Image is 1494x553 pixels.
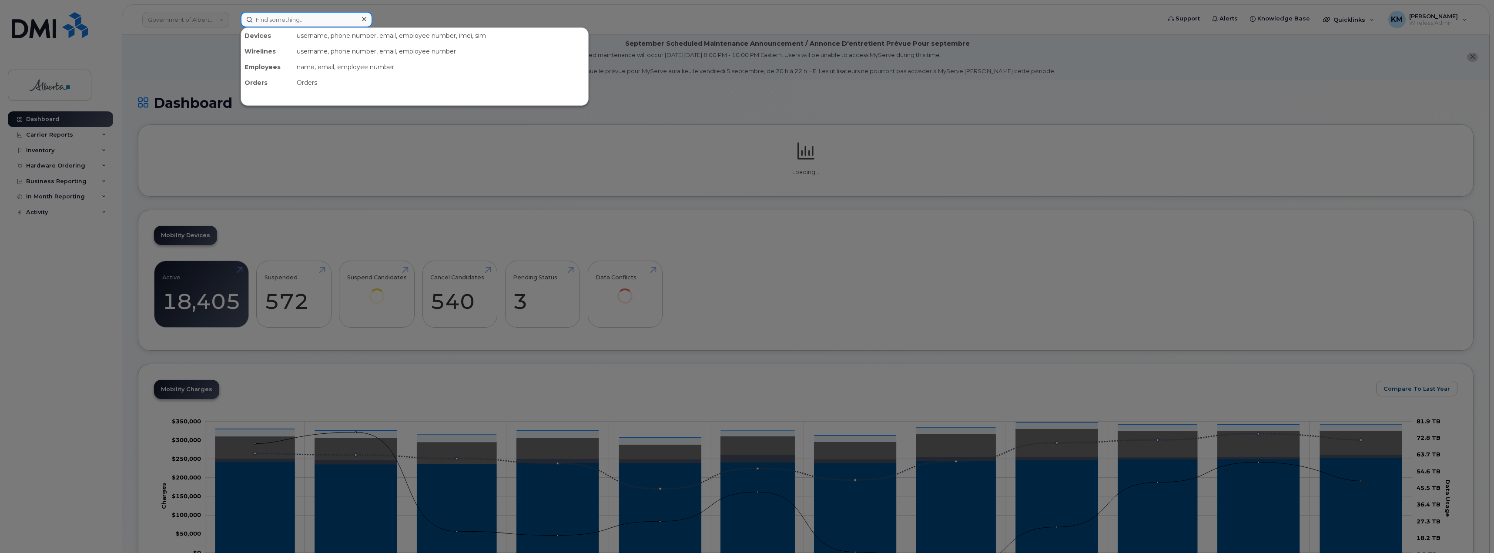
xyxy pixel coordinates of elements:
[293,44,588,59] div: username, phone number, email, employee number
[293,59,588,75] div: name, email, employee number
[241,44,293,59] div: Wirelines
[241,28,293,44] div: Devices
[293,28,588,44] div: username, phone number, email, employee number, imei, sim
[293,75,588,90] div: Orders
[241,75,293,90] div: Orders
[241,59,293,75] div: Employees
